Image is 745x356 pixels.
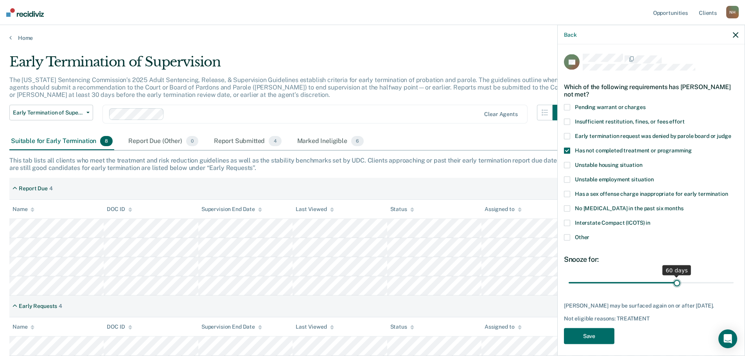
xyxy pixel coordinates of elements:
[390,324,414,330] div: Status
[484,111,517,118] div: Clear agents
[201,206,262,213] div: Supervision End Date
[662,265,691,275] div: 60 days
[575,234,589,240] span: Other
[575,104,645,110] span: Pending warrant or charges
[726,6,739,18] div: N H
[351,136,364,146] span: 6
[127,133,199,150] div: Report Due (Other)
[564,255,738,263] div: Snooze for:
[19,185,48,192] div: Report Due
[575,205,683,211] span: No [MEDICAL_DATA] in the past six months
[718,329,737,348] div: Open Intercom Messenger
[107,206,132,213] div: DOC ID
[186,136,198,146] span: 0
[575,190,728,197] span: Has a sex offense charge inappropriate for early termination
[575,176,654,182] span: Unstable employment situation
[9,76,566,98] p: The [US_STATE] Sentencing Commission’s 2025 Adult Sentencing, Release, & Supervision Guidelines e...
[564,328,614,344] button: Save
[13,324,34,330] div: Name
[9,157,736,172] div: This tab lists all clients who meet the treatment and risk reduction guidelines as well as the st...
[564,302,738,309] div: [PERSON_NAME] may be surfaced again on or after [DATE].
[575,118,684,124] span: Insufficient restitution, fines, or fees effort
[100,136,113,146] span: 8
[485,206,521,213] div: Assigned to
[9,54,568,76] div: Early Termination of Supervision
[6,8,44,17] img: Recidiviz
[564,77,738,104] div: Which of the following requirements has [PERSON_NAME] not met?
[564,315,738,322] div: Not eligible reasons: TREATMENT
[269,136,281,146] span: 4
[13,206,34,213] div: Name
[575,161,642,168] span: Unstable housing situation
[485,324,521,330] div: Assigned to
[575,147,692,153] span: Has not completed treatment or programming
[564,31,576,38] button: Back
[59,303,62,309] div: 4
[49,185,53,192] div: 4
[19,303,57,309] div: Early Requests
[201,324,262,330] div: Supervision End Date
[107,324,132,330] div: DOC ID
[390,206,414,213] div: Status
[9,34,736,41] a: Home
[296,133,366,150] div: Marked Ineligible
[9,133,114,150] div: Suitable for Early Termination
[13,109,83,116] span: Early Termination of Supervision
[575,132,731,139] span: Early termination request was denied by parole board or judge
[296,324,334,330] div: Last Viewed
[212,133,283,150] div: Report Submitted
[575,219,650,225] span: Interstate Compact (ICOTS) in
[296,206,334,213] div: Last Viewed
